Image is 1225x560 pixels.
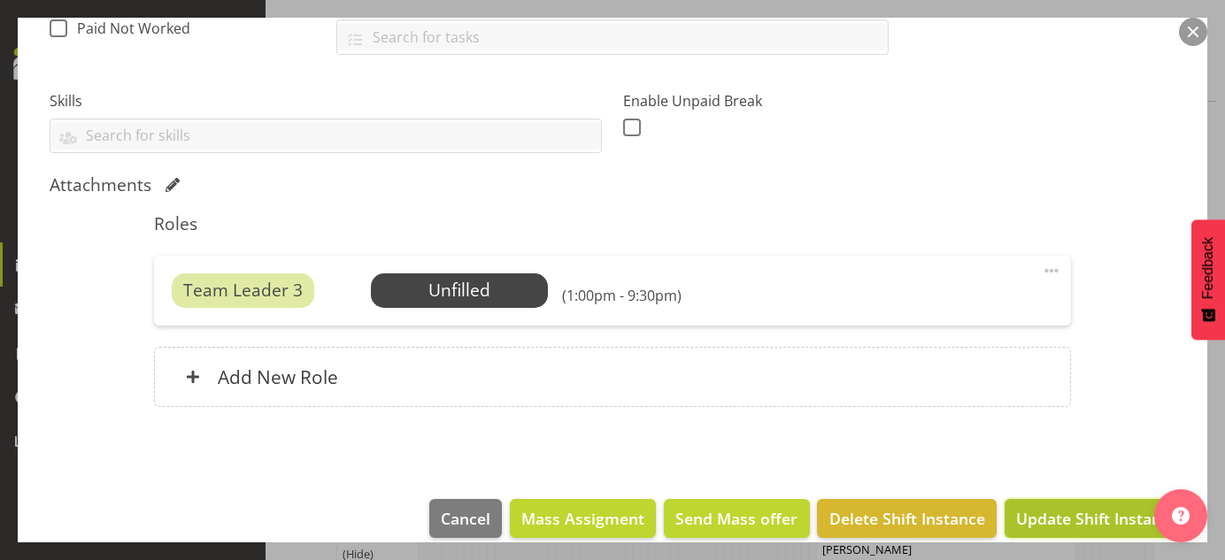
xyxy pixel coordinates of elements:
[1016,507,1178,530] span: Update Shift Instance
[1200,237,1216,299] span: Feedback
[429,499,502,538] button: Cancel
[664,499,809,538] button: Send Mass offer
[1005,499,1190,538] button: Update Shift Instance
[510,499,656,538] button: Mass Assigment
[50,174,151,196] h5: Attachments
[1191,219,1225,340] button: Feedback - Show survey
[441,507,490,530] span: Cancel
[183,278,303,303] span: Team Leader 3
[154,213,1071,234] h5: Roles
[623,90,889,111] label: Enable Unpaid Break
[562,287,682,304] h6: (1:00pm - 9:30pm)
[521,507,644,530] span: Mass Assigment
[675,507,797,530] span: Send Mass offer
[218,365,338,388] h6: Add New Role
[817,499,996,538] button: Delete Shift Instance
[1172,507,1190,525] img: help-xxl-2.png
[829,507,985,530] span: Delete Shift Instance
[337,23,888,50] input: Search for tasks
[50,90,602,111] label: Skills
[50,122,601,150] input: Search for skills
[77,19,190,38] span: Paid Not Worked
[428,278,490,302] span: Unfilled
